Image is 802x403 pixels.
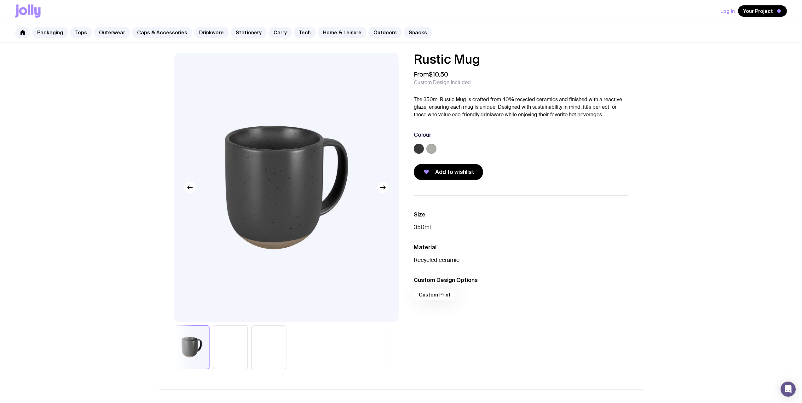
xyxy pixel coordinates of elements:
[414,71,448,78] span: From
[781,382,796,397] div: Open Intercom Messenger
[743,8,773,14] span: Your Project
[414,164,483,180] button: Add to wishlist
[94,27,130,38] a: Outerwear
[414,256,628,264] p: Recycled ceramic
[132,27,192,38] a: Caps & Accessories
[435,168,474,176] span: Add to wishlist
[429,70,448,78] span: $10.50
[414,276,628,284] h3: Custom Design Options
[404,27,432,38] a: Snacks
[738,5,787,17] button: Your Project
[414,244,628,251] h3: Material
[414,223,628,231] p: 350ml
[720,5,735,17] button: Log In
[414,131,431,139] h3: Colour
[414,211,628,218] h3: Size
[294,27,316,38] a: Tech
[414,53,628,66] h1: Rustic Mug
[268,27,292,38] a: Carry
[414,79,471,86] span: Custom Design Included
[70,27,92,38] a: Tops
[414,96,628,118] p: The 350ml Rustic Mug is crafted from 40% recycled ceramics and finished with a reactive glaze, en...
[318,27,366,38] a: Home & Leisure
[368,27,402,38] a: Outdoors
[194,27,229,38] a: Drinkware
[231,27,267,38] a: Stationery
[32,27,68,38] a: Packaging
